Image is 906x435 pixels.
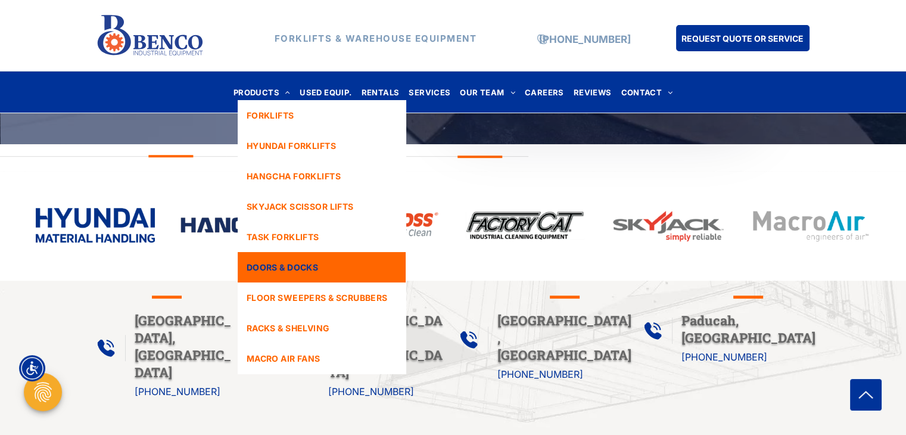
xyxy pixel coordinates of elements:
span: RACKS & SHELVING [247,322,330,334]
a: SERVICES [404,84,455,100]
a: [PHONE_NUMBER] [497,368,583,380]
span: SKYJACK SCISSOR LIFTS [247,200,354,213]
a: DOORS & DOCKS [238,252,406,282]
a: [PHONE_NUMBER] [539,33,631,45]
a: RENTALS [357,84,404,100]
a: FORKLIFTS [238,100,406,130]
a: RACKS & SHELVING [238,313,406,343]
a: USED EQUIP. [295,84,356,100]
a: HYUNDAI FORKLIFTS [238,130,406,161]
span: HYUNDAI FORKLIFTS [247,139,336,152]
span: FORKLIFTS [247,109,294,122]
a: OUR TEAM [455,84,520,100]
span: FLOOR SWEEPERS & SCRUBBERS [247,291,388,304]
span: [GEOGRAPHIC_DATA], [GEOGRAPHIC_DATA] [497,312,631,363]
a: REVIEWS [569,84,617,100]
a: [PHONE_NUMBER] [135,386,220,397]
img: bencoindustrial [179,215,298,234]
a: SKYJACK SCISSOR LIFTS [238,191,406,222]
a: REQUEST QUOTE OR SERVICE [676,25,810,51]
a: [PHONE_NUMBER] [681,351,767,363]
img: bencoindustrial [608,207,727,245]
span: DOORS & DOCKS [247,261,318,274]
a: MACRO AIR FANS [238,343,406,374]
span: [GEOGRAPHIC_DATA], [GEOGRAPHIC_DATA] [135,312,231,381]
span: REQUEST QUOTE OR SERVICE [681,27,804,49]
a: TASK FORKLIFTS [238,222,406,252]
img: bencoindustrial [751,207,870,245]
a: CAREERS [520,84,569,100]
img: bencoindustrial [36,208,155,243]
span: [GEOGRAPHIC_DATA], [GEOGRAPHIC_DATA] [328,312,443,381]
img: bencoindustrial [465,208,584,242]
a: PRODUCTS [229,84,295,100]
span: HANGCHA FORKLIFTS [247,170,341,182]
a: HANGCHA FORKLIFTS [238,161,406,191]
div: Accessibility Menu [19,355,45,381]
a: FLOOR SWEEPERS & SCRUBBERS [238,282,406,313]
a: [PHONE_NUMBER] [328,386,414,397]
a: CONTACT [616,84,677,100]
strong: FORKLIFTS & WAREHOUSE EQUIPMENT [275,33,477,44]
span: Paducah, [GEOGRAPHIC_DATA] [681,312,815,346]
span: MACRO AIR FANS [247,352,320,365]
span: TASK FORKLIFTS [247,231,319,243]
span: PRODUCTS [233,84,291,100]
